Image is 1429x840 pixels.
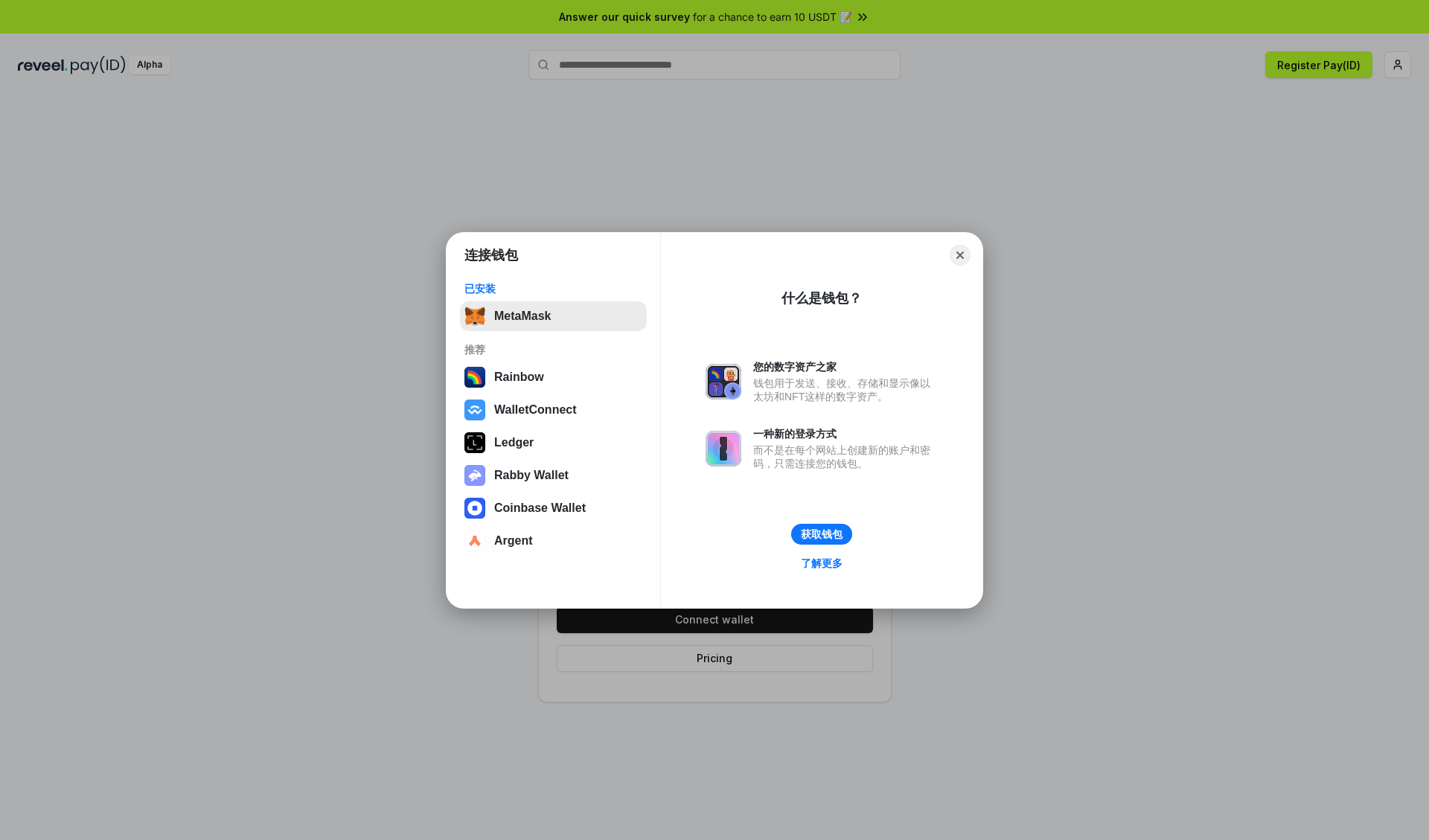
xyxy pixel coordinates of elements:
[753,427,938,440] div: 一种新的登录方式
[464,400,485,420] img: svg+xml,%3Csvg%20width%3D%2228%22%20height%3D%2228%22%20viewBox%3D%220%200%2028%2028%22%20fill%3D...
[460,362,647,392] button: Rainbow
[464,306,485,327] img: svg+xml,%3Csvg%20fill%3D%22none%22%20height%3D%2233%22%20viewBox%3D%220%200%2035%2033%22%20width%...
[464,432,485,453] img: svg+xml,%3Csvg%20xmlns%3D%22http%3A%2F%2Fwww.w3.org%2F2000%2Fsvg%22%20width%3D%2228%22%20height%3...
[494,310,551,323] div: MetaMask
[706,364,741,400] img: svg+xml,%3Csvg%20xmlns%3D%22http%3A%2F%2Fwww.w3.org%2F2000%2Fsvg%22%20fill%3D%22none%22%20viewBox...
[781,289,862,307] div: 什么是钱包？
[494,371,544,384] div: Rainbow
[460,395,647,425] button: WalletConnect
[801,557,843,570] div: 了解更多
[460,301,647,331] button: MetaMask
[460,493,647,523] button: Coinbase Wallet
[464,367,485,388] img: svg+xml,%3Csvg%20width%3D%22120%22%20height%3D%22120%22%20viewBox%3D%220%200%20120%20120%22%20fil...
[464,498,485,519] img: svg+xml,%3Csvg%20width%3D%2228%22%20height%3D%2228%22%20viewBox%3D%220%200%2028%2028%22%20fill%3D...
[494,534,533,548] div: Argent
[753,376,938,403] div: 钱包用于发送、接收、存储和显示像以太坊和NFT这样的数字资产。
[753,443,938,470] div: 而不是在每个网站上创建新的账户和密码，只需连接您的钱包。
[753,360,938,373] div: 您的数字资产之家
[494,501,586,515] div: Coinbase Wallet
[464,465,485,486] img: svg+xml,%3Csvg%20xmlns%3D%22http%3A%2F%2Fwww.w3.org%2F2000%2Fsvg%22%20fill%3D%22none%22%20viewBox...
[494,469,569,482] div: Rabby Wallet
[464,282,642,295] div: 已安装
[494,436,534,449] div: Ledger
[706,431,741,467] img: svg+xml,%3Csvg%20xmlns%3D%22http%3A%2F%2Fwww.w3.org%2F2000%2Fsvg%22%20fill%3D%22none%22%20viewBox...
[460,461,647,490] button: Rabby Wallet
[791,524,852,545] button: 获取钱包
[792,554,851,573] a: 了解更多
[950,245,971,266] button: Close
[464,530,485,551] img: svg+xml,%3Csvg%20width%3D%2228%22%20height%3D%2228%22%20viewBox%3D%220%200%2028%2028%22%20fill%3D...
[460,428,647,458] button: Ledger
[464,343,642,356] div: 推荐
[801,528,843,541] div: 获取钱包
[494,403,577,417] div: WalletConnect
[460,526,647,556] button: Argent
[464,246,518,264] h1: 连接钱包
